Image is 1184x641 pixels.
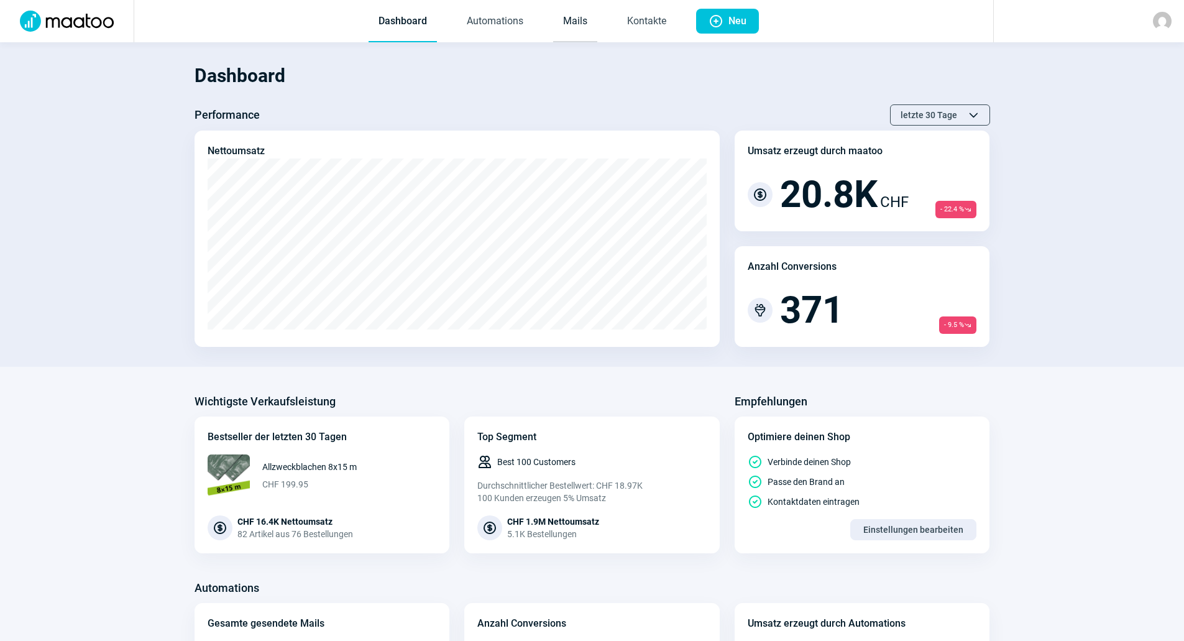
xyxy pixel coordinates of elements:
[477,430,707,445] div: Top Segment
[553,1,597,42] a: Mails
[768,456,851,468] span: Verbinde deinen Shop
[457,1,533,42] a: Automations
[507,528,599,540] div: 5.1K Bestellungen
[748,144,883,159] div: Umsatz erzeugt durch maatoo
[208,144,265,159] div: Nettoumsatz
[748,616,906,631] div: Umsatz erzeugt durch Automations
[369,1,437,42] a: Dashboard
[780,176,878,213] span: 20.8K
[1153,12,1172,30] img: avatar
[768,496,860,508] span: Kontaktdaten eintragen
[195,105,260,125] h3: Performance
[195,55,990,97] h1: Dashboard
[696,9,759,34] button: Neu
[262,461,357,473] span: Allzweckblachen 8x15 m
[208,454,250,497] img: 68x68
[901,105,957,125] span: letzte 30 Tage
[237,515,353,528] div: CHF 16.4K Nettoumsatz
[850,519,976,540] button: Einstellungen bearbeiten
[768,476,845,488] span: Passe den Brand an
[617,1,676,42] a: Kontakte
[880,191,909,213] span: CHF
[728,9,746,34] span: Neu
[477,616,566,631] div: Anzahl Conversions
[477,479,707,504] div: Durchschnittlicher Bestellwert: CHF 18.97K 100 Kunden erzeugen 5% Umsatz
[262,478,357,491] span: CHF 199.95
[195,578,259,598] h3: Automations
[748,430,977,445] div: Optimiere deinen Shop
[748,259,837,274] div: Anzahl Conversions
[497,456,576,468] span: Best 100 Customers
[208,430,437,445] div: Bestseller der letzten 30 Tagen
[935,201,976,218] span: - 22.4 %
[208,616,324,631] div: Gesamte gesendete Mails
[863,520,963,540] span: Einstellungen bearbeiten
[780,292,843,329] span: 371
[735,392,807,412] h3: Empfehlungen
[237,528,353,540] div: 82 Artikel aus 76 Bestellungen
[195,392,336,412] h3: Wichtigste Verkaufsleistung
[12,11,121,32] img: Logo
[507,515,599,528] div: CHF 1.9M Nettoumsatz
[939,316,976,334] span: - 9.5 %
